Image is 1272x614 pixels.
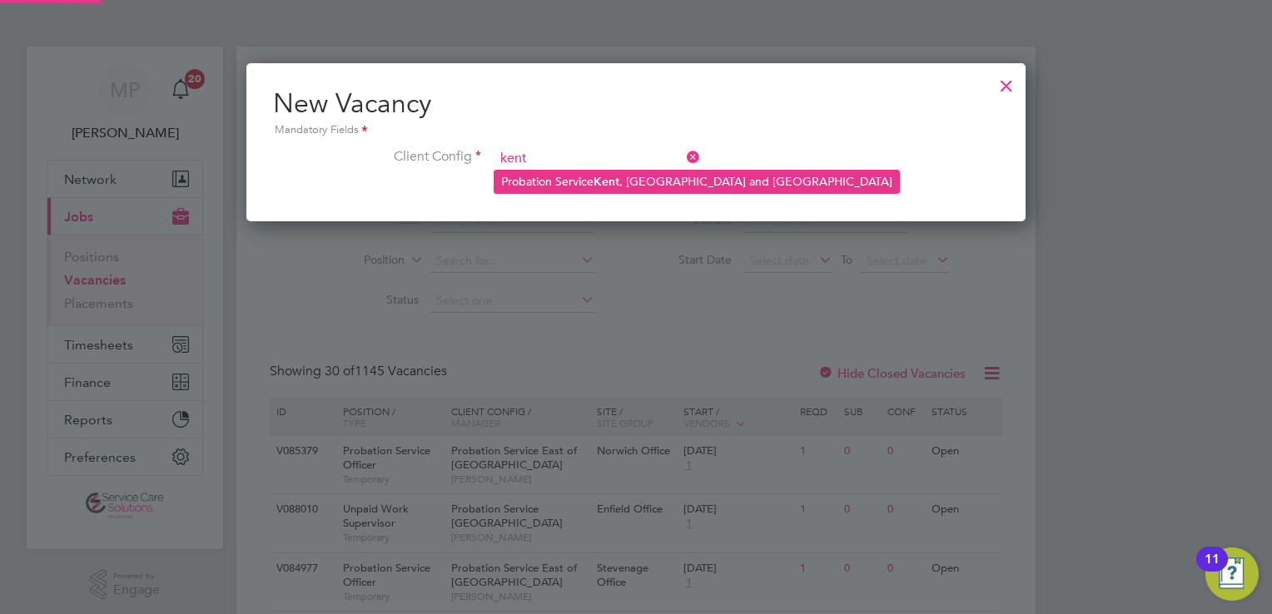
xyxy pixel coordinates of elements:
input: Search for... [494,146,700,171]
li: Probation Service , [GEOGRAPHIC_DATA] and [GEOGRAPHIC_DATA] [494,171,899,193]
h2: New Vacancy [273,87,999,140]
label: Client Config [273,148,481,166]
b: Kent [594,175,619,189]
div: 11 [1205,559,1220,581]
div: Mandatory Fields [273,121,999,140]
button: Open Resource Center, 11 new notifications [1205,547,1259,601]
